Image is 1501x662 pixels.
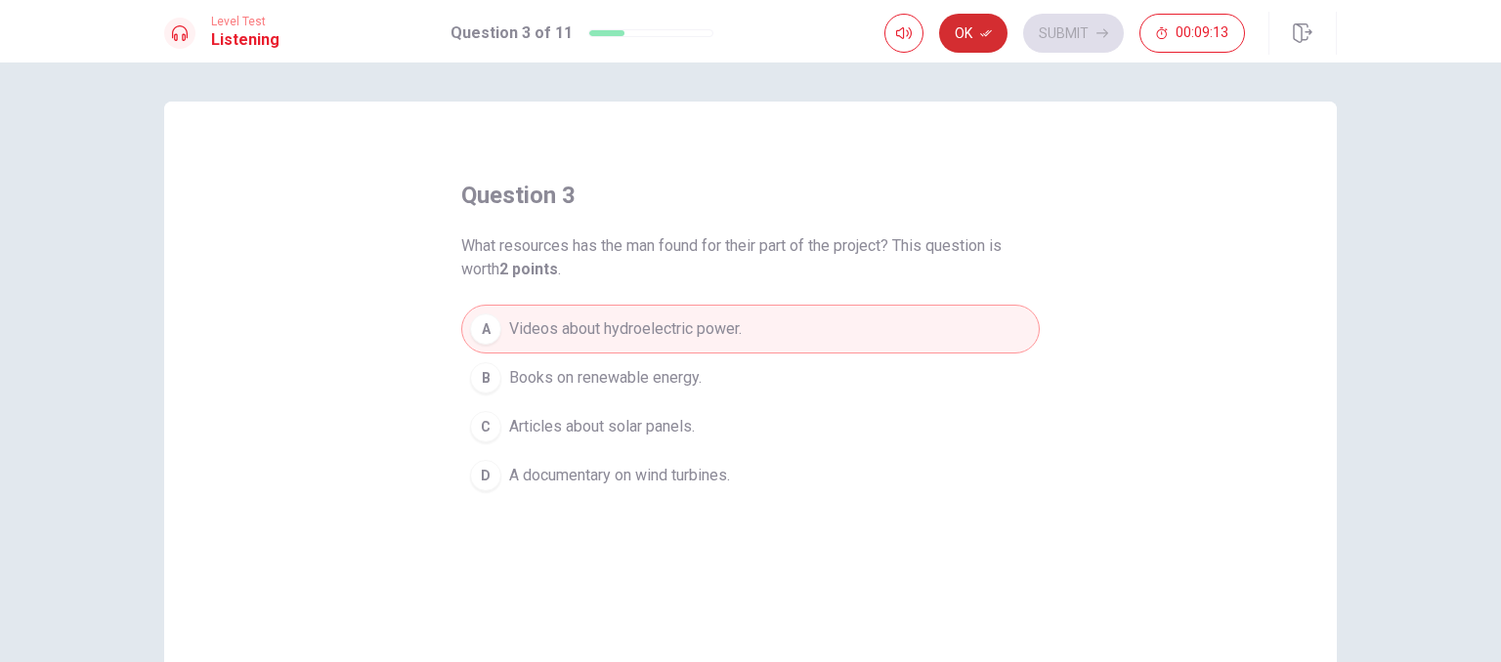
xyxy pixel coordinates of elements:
span: Level Test [211,15,279,28]
button: AVideos about hydroelectric power. [461,305,1040,353]
span: Articles about solar panels. [509,415,695,438]
h1: Question 3 of 11 [450,21,573,45]
span: What resources has the man found for their part of the project? This question is worth . [461,234,1040,281]
button: CArticles about solar panels. [461,402,1040,451]
button: Ok [939,14,1008,53]
button: 00:09:13 [1139,14,1245,53]
span: 00:09:13 [1176,25,1228,41]
button: DA documentary on wind turbines. [461,451,1040,500]
span: A documentary on wind turbines. [509,464,730,487]
div: C [470,411,501,442]
h4: question 3 [461,180,576,211]
b: 2 points [499,260,558,278]
h1: Listening [211,28,279,52]
div: B [470,362,501,393]
button: BBooks on renewable energy. [461,353,1040,402]
span: Videos about hydroelectric power. [509,317,742,341]
div: A [470,313,501,345]
span: Books on renewable energy. [509,366,702,390]
div: D [470,460,501,491]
